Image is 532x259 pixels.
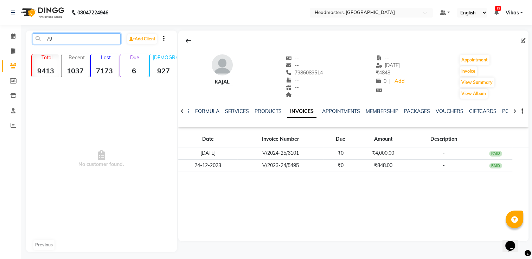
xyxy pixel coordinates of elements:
[77,3,108,22] b: 08047224946
[178,147,238,160] td: [DATE]
[489,151,502,157] div: PAID
[212,54,233,75] img: avatar
[153,54,177,61] p: [DEMOGRAPHIC_DATA]
[376,55,389,61] span: --
[443,150,445,156] span: -
[26,80,177,238] span: No customer found.
[358,131,408,147] th: Amount
[122,54,148,61] p: Due
[178,131,238,147] th: Date
[460,66,477,76] button: Invoice
[409,131,479,147] th: Description
[502,231,525,252] iframe: chat widget
[460,55,489,65] button: Appointment
[376,69,379,76] span: ₹
[32,66,59,75] strong: 9413
[120,66,148,75] strong: 6
[286,62,299,68] span: --
[460,89,488,99] button: View Album
[287,105,316,118] a: INVOICES
[212,78,233,86] div: kajal
[323,131,358,147] th: Due
[255,108,282,114] a: PRODUCTS
[495,6,501,11] span: 13
[323,159,358,172] td: ₹0
[404,108,430,114] a: PACKAGES
[91,66,118,75] strong: 7173
[443,162,445,168] span: -
[358,147,408,160] td: ₹4,000.00
[460,78,494,87] button: View Summary
[181,34,196,47] div: Back to Client
[286,84,299,91] span: --
[127,34,157,44] a: Add Client
[469,108,496,114] a: GIFTCARDS
[366,108,398,114] a: MEMBERSHIP
[489,163,502,169] div: PAID
[286,69,323,76] span: 7986089514
[237,159,323,172] td: V/2023-24/5495
[64,54,89,61] p: Recent
[436,108,463,114] a: VOUCHERS
[237,131,323,147] th: Invoice Number
[502,108,520,114] a: POINTS
[323,147,358,160] td: ₹0
[389,78,391,85] span: |
[94,54,118,61] p: Lost
[505,9,519,16] span: Vikas
[494,9,498,16] a: 13
[62,66,89,75] strong: 1037
[18,3,66,22] img: logo
[286,92,299,98] span: --
[286,77,299,83] span: --
[35,54,59,61] p: Total
[358,159,408,172] td: ₹848.00
[376,78,386,84] span: 0
[286,55,299,61] span: --
[225,108,249,114] a: SERVICES
[393,77,406,86] a: Add
[150,66,177,75] strong: 927
[376,69,390,76] span: 4848
[237,147,323,160] td: V/2024-25/6101
[322,108,360,114] a: APPOINTMENTS
[376,62,400,68] span: [DATE]
[195,108,219,114] a: FORMULA
[178,159,238,172] td: 24-12-2023
[33,33,121,44] input: Search by Name/Mobile/Email/Code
